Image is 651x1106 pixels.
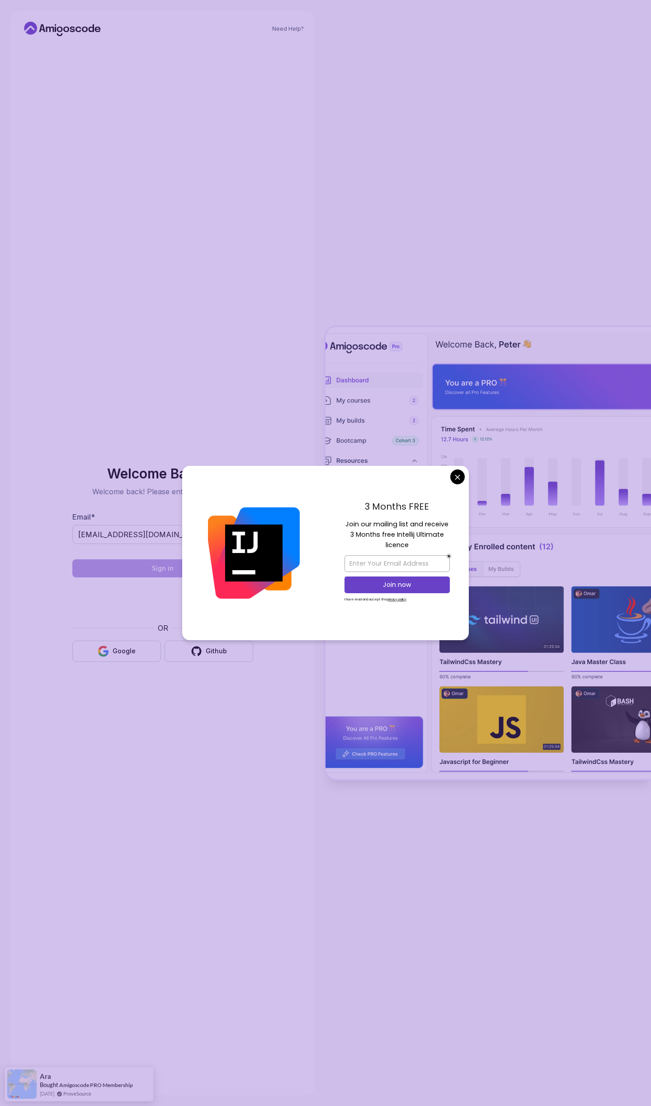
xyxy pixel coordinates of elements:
a: ProveSource [63,1090,91,1097]
a: Need Help? [272,25,304,33]
div: Github [206,647,227,656]
p: Welcome back! Please enter your details. [72,486,253,497]
div: Sign in [152,564,174,573]
input: Enter your email [72,525,253,544]
iframe: Widget mit Kontrollkästchen für die hCaptcha-Sicherheitsabfrage [94,583,231,617]
label: Email * [72,512,95,521]
p: OR [158,623,168,633]
button: Github [165,641,253,662]
a: Home link [22,22,103,36]
a: Amigoscode PRO Membership [59,1082,133,1088]
span: Bought [40,1081,58,1088]
button: Google [72,641,161,662]
div: Google [113,647,136,656]
button: Sign in [72,559,253,577]
img: Amigoscode Dashboard [325,327,651,779]
img: provesource social proof notification image [7,1069,37,1099]
h2: Welcome Back [72,466,253,481]
span: Ara [40,1073,51,1080]
span: [DATE] [40,1090,54,1097]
